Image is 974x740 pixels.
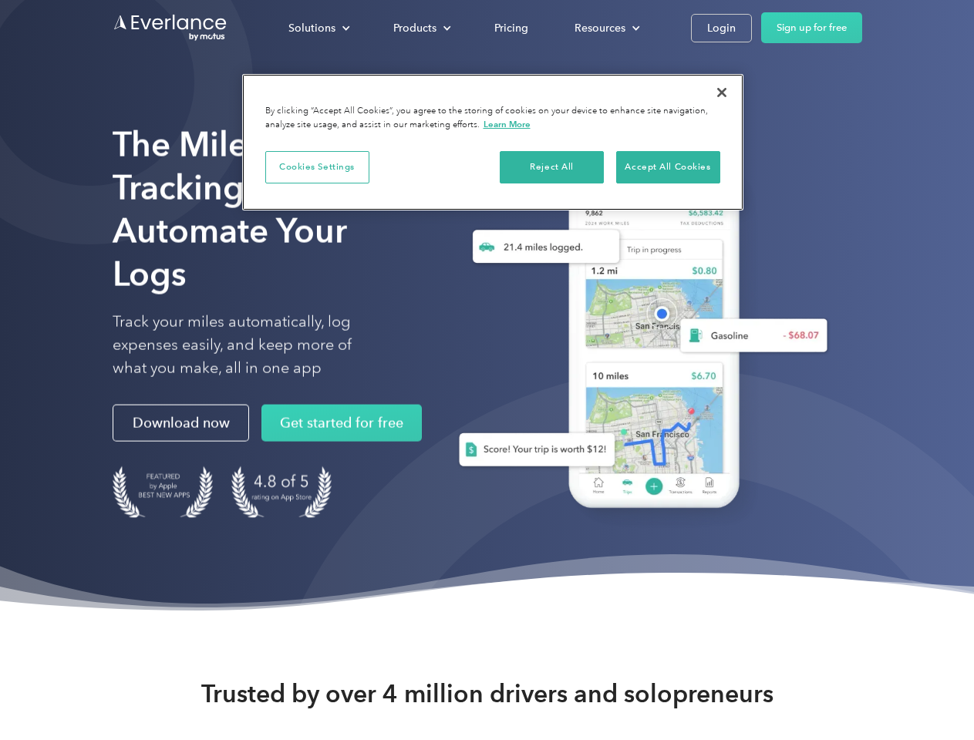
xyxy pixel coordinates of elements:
button: Cookies Settings [265,151,369,183]
a: Login [691,14,752,42]
button: Accept All Cookies [616,151,720,183]
a: Go to homepage [113,13,228,42]
p: Track your miles automatically, log expenses easily, and keep more of what you make, all in one app [113,311,388,380]
a: More information about your privacy, opens in a new tab [484,119,531,129]
button: Reject All [500,151,604,183]
strong: Trusted by over 4 million drivers and solopreneurs [201,678,773,709]
div: Solutions [273,15,362,42]
button: Close [705,76,739,109]
img: Everlance, mileage tracker app, expense tracking app [434,146,840,531]
div: Products [393,18,436,38]
a: Get started for free [261,405,422,442]
div: Resources [575,18,625,38]
div: Login [707,18,736,38]
div: Pricing [494,18,528,38]
a: Download now [113,405,249,442]
div: Solutions [288,18,335,38]
div: Privacy [242,74,743,210]
div: Products [378,15,463,42]
div: Resources [559,15,652,42]
div: Cookie banner [242,74,743,210]
a: Pricing [479,15,544,42]
img: 4.9 out of 5 stars on the app store [231,466,332,518]
img: Badge for Featured by Apple Best New Apps [113,466,213,518]
a: Sign up for free [761,12,862,43]
div: By clicking “Accept All Cookies”, you agree to the storing of cookies on your device to enhance s... [265,105,720,132]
